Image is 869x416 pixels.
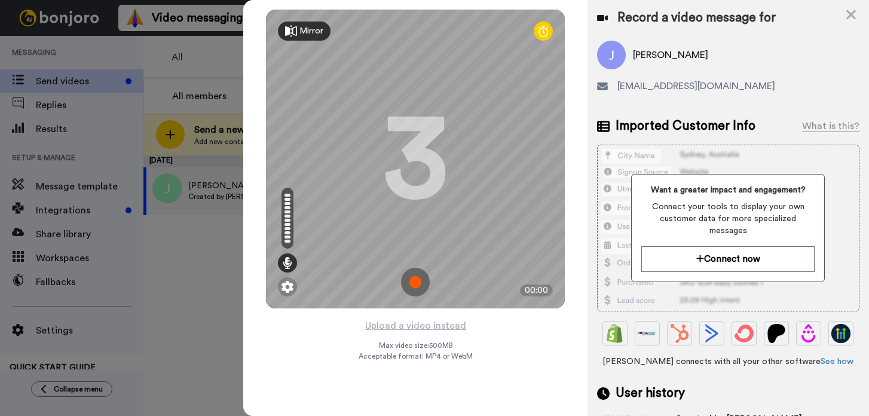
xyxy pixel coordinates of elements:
[605,324,625,343] img: Shopify
[641,184,815,196] span: Want a greater impact and engagement?
[821,357,853,366] a: See how
[641,201,815,237] span: Connect your tools to display your own customer data for more specialized messages
[597,356,859,368] span: [PERSON_NAME] connects with all your other software
[638,324,657,343] img: Ontraport
[520,285,553,296] div: 00:00
[735,324,754,343] img: ConvertKit
[641,246,815,272] button: Connect now
[799,324,818,343] img: Drip
[617,79,775,93] span: [EMAIL_ADDRESS][DOMAIN_NAME]
[401,268,430,296] img: ic_record_start.svg
[616,117,755,135] span: Imported Customer Info
[281,281,293,293] img: ic_gear.svg
[831,324,850,343] img: GoHighLevel
[802,119,859,133] div: What is this?
[378,341,452,350] span: Max video size: 500 MB
[362,318,470,334] button: Upload a video instead
[670,324,689,343] img: Hubspot
[702,324,721,343] img: ActiveCampaign
[767,324,786,343] img: Patreon
[616,384,685,402] span: User history
[359,351,473,361] span: Acceptable format: MP4 or WebM
[383,114,448,204] div: 3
